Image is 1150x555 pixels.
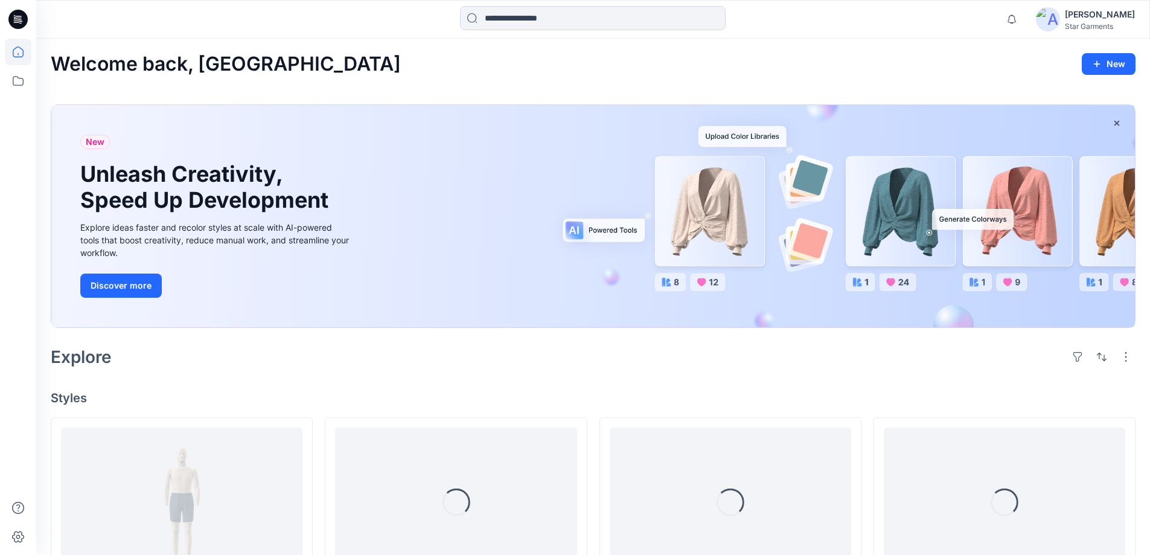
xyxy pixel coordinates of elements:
img: avatar [1036,7,1060,31]
h1: Unleash Creativity, Speed Up Development [80,161,334,213]
span: New [86,135,104,149]
h4: Styles [51,391,1136,405]
div: [PERSON_NAME] [1065,7,1135,22]
div: Explore ideas faster and recolor styles at scale with AI-powered tools that boost creativity, red... [80,221,352,259]
a: Discover more [80,274,352,298]
h2: Welcome back, [GEOGRAPHIC_DATA] [51,53,401,75]
button: Discover more [80,274,162,298]
div: Star Garments [1065,22,1135,31]
button: New [1082,53,1136,75]
h2: Explore [51,347,112,367]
